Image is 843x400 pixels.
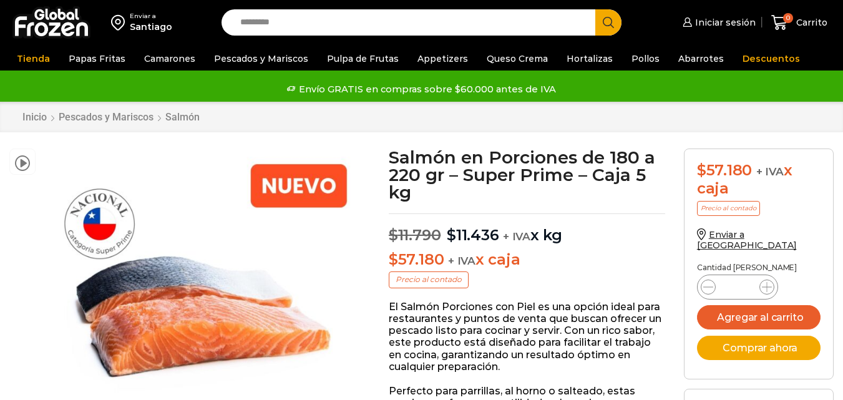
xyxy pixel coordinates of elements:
[692,16,756,29] span: Iniciar sesión
[560,47,619,71] a: Hortalizas
[389,251,665,269] p: x caja
[697,161,706,179] span: $
[22,111,200,123] nav: Breadcrumb
[783,13,793,23] span: 0
[503,230,530,243] span: + IVA
[697,201,760,216] p: Precio al contado
[138,47,202,71] a: Camarones
[595,9,621,36] button: Search button
[389,213,665,245] p: x kg
[726,278,749,296] input: Product quantity
[697,336,821,360] button: Comprar ahora
[697,305,821,329] button: Agregar al carrito
[22,111,47,123] a: Inicio
[130,21,172,33] div: Santiago
[130,12,172,21] div: Enviar a
[680,10,756,35] a: Iniciar sesión
[389,226,441,244] bdi: 11.790
[736,47,806,71] a: Descuentos
[447,226,499,244] bdi: 11.436
[389,226,398,244] span: $
[389,250,444,268] bdi: 57.180
[389,250,398,268] span: $
[208,47,314,71] a: Pescados y Mariscos
[389,271,469,288] p: Precio al contado
[58,111,154,123] a: Pescados y Mariscos
[480,47,554,71] a: Queso Crema
[447,226,456,244] span: $
[697,161,752,179] bdi: 57.180
[672,47,730,71] a: Abarrotes
[793,16,827,29] span: Carrito
[697,229,797,251] a: Enviar a [GEOGRAPHIC_DATA]
[697,263,821,272] p: Cantidad [PERSON_NAME]
[321,47,405,71] a: Pulpa de Frutas
[411,47,474,71] a: Appetizers
[11,47,56,71] a: Tienda
[768,8,831,37] a: 0 Carrito
[165,111,200,123] a: Salmón
[697,162,821,198] div: x caja
[389,149,665,201] h1: Salmón en Porciones de 180 a 220 gr – Super Prime – Caja 5 kg
[389,301,665,373] p: El Salmón Porciones con Piel es una opción ideal para restaurantes y puntos de venta que buscan o...
[111,12,130,33] img: address-field-icon.svg
[756,165,784,178] span: + IVA
[625,47,666,71] a: Pollos
[448,255,475,267] span: + IVA
[62,47,132,71] a: Papas Fritas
